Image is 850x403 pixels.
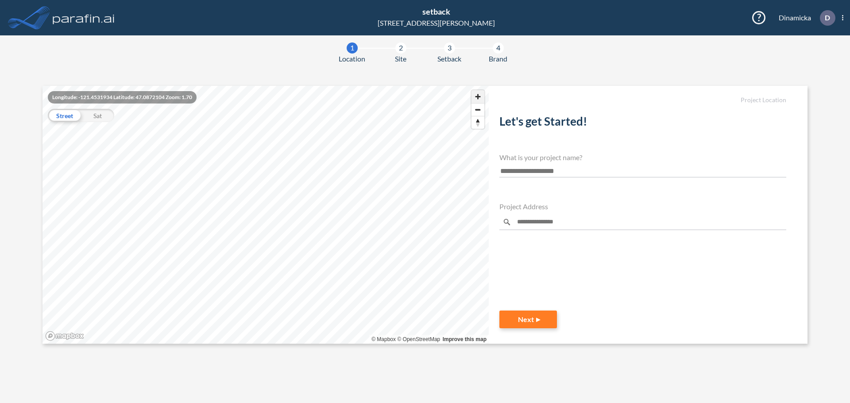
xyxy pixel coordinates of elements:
div: [STREET_ADDRESS][PERSON_NAME] [378,18,495,28]
button: Zoom in [471,90,484,103]
span: setback [422,7,450,16]
img: logo [51,9,116,27]
a: Improve this map [443,336,487,342]
span: Setback [437,54,461,64]
div: Sat [81,109,114,122]
span: Brand [489,54,507,64]
a: OpenStreetMap [397,336,440,342]
input: Enter a location [499,214,786,230]
h4: Project Address [499,202,786,211]
button: Next [499,311,557,328]
a: Mapbox [371,336,396,342]
h4: What is your project name? [499,153,786,161]
a: Mapbox homepage [45,331,84,341]
div: Street [48,109,81,122]
p: D [825,14,830,22]
a: ? [752,11,765,24]
button: Zoom out [471,103,484,116]
div: 4 [493,42,504,54]
div: 3 [444,42,455,54]
span: Zoom out [471,104,484,116]
div: 2 [395,42,406,54]
h2: Let's get Started! [499,115,786,132]
span: Site [395,54,406,64]
div: 1 [347,42,358,54]
span: Location [339,54,365,64]
div: Dinamicka [765,10,843,26]
div: Longitude: -121.4531934 Latitude: 47.0872104 Zoom: 1.70 [48,91,197,104]
button: Reset bearing to north [471,116,484,129]
canvas: Map [42,86,489,344]
h5: Project Location [499,96,786,104]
